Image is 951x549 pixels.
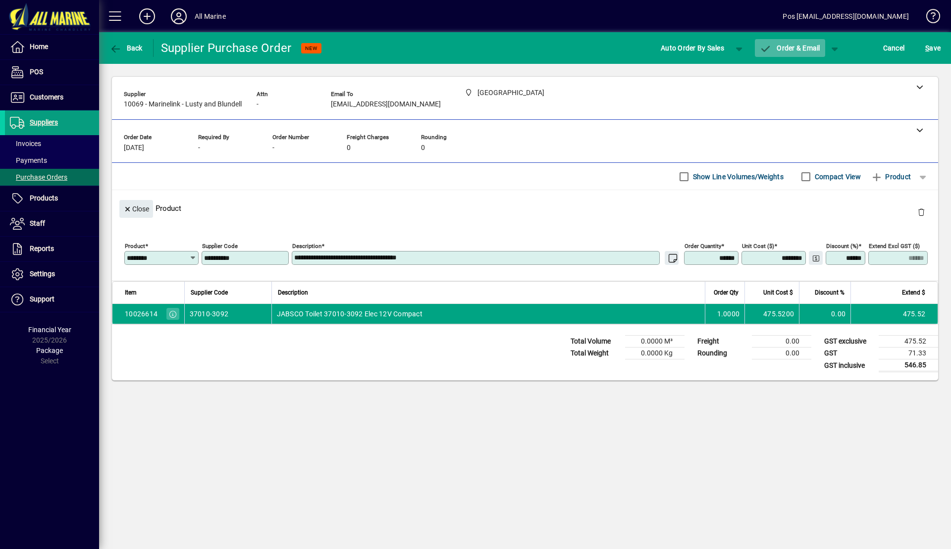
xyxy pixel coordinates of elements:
[123,201,149,217] span: Close
[819,336,879,348] td: GST exclusive
[30,270,55,278] span: Settings
[656,39,729,57] button: Auto Order By Sales
[30,194,58,202] span: Products
[131,7,163,25] button: Add
[5,211,99,236] a: Staff
[125,287,137,298] span: Item
[714,287,739,298] span: Order Qty
[421,144,425,152] span: 0
[923,39,943,57] button: Save
[125,309,158,319] div: 10026614
[198,144,200,152] span: -
[752,336,811,348] td: 0.00
[30,219,45,227] span: Staff
[883,40,905,56] span: Cancel
[124,144,144,152] span: [DATE]
[30,93,63,101] span: Customers
[819,359,879,372] td: GST inclusive
[625,348,685,359] td: 0.0000 Kg
[184,304,271,324] td: 37010-3092
[30,245,54,252] span: Reports
[752,348,811,359] td: 0.00
[257,100,259,108] span: -
[5,262,99,287] a: Settings
[10,173,67,181] span: Purchase Orders
[919,2,939,34] a: Knowledge Base
[685,243,721,250] mat-label: Order Quantity
[5,237,99,261] a: Reports
[347,144,351,152] span: 0
[760,44,820,52] span: Order & Email
[783,8,909,24] div: Pos [EMAIL_ADDRESS][DOMAIN_NAME]
[850,304,938,324] td: 475.52
[163,7,195,25] button: Profile
[278,287,308,298] span: Description
[5,169,99,186] a: Purchase Orders
[809,251,823,265] button: Change Price Levels
[799,304,850,324] td: 0.00
[112,190,938,226] div: Product
[5,60,99,85] a: POS
[879,336,938,348] td: 475.52
[879,359,938,372] td: 546.85
[692,336,752,348] td: Freight
[28,326,71,334] span: Financial Year
[902,287,925,298] span: Extend $
[705,304,744,324] td: 1.0000
[871,169,911,185] span: Product
[881,39,907,57] button: Cancel
[813,172,861,182] label: Compact View
[305,45,317,51] span: NEW
[331,100,441,108] span: [EMAIL_ADDRESS][DOMAIN_NAME]
[195,8,226,24] div: All Marine
[661,40,724,56] span: Auto Order By Sales
[866,168,916,186] button: Product
[5,152,99,169] a: Payments
[909,207,933,216] app-page-header-button: Delete
[99,39,154,57] app-page-header-button: Back
[125,243,145,250] mat-label: Product
[117,204,156,213] app-page-header-button: Close
[691,172,784,182] label: Show Line Volumes/Weights
[826,243,858,250] mat-label: Discount (%)
[191,287,228,298] span: Supplier Code
[36,347,63,354] span: Package
[292,243,321,250] mat-label: Description
[5,287,99,312] a: Support
[763,287,793,298] span: Unit Cost $
[879,348,938,359] td: 71.33
[755,39,825,57] button: Order & Email
[692,348,752,359] td: Rounding
[744,304,799,324] td: 475.5200
[10,140,41,148] span: Invoices
[10,156,47,164] span: Payments
[742,243,774,250] mat-label: Unit Cost ($)
[30,43,48,50] span: Home
[161,40,292,56] div: Supplier Purchase Order
[5,135,99,152] a: Invoices
[30,295,54,303] span: Support
[30,68,43,76] span: POS
[272,144,274,152] span: -
[925,44,929,52] span: S
[5,85,99,110] a: Customers
[5,186,99,211] a: Products
[566,336,625,348] td: Total Volume
[925,40,941,56] span: ave
[566,348,625,359] td: Total Weight
[869,243,920,250] mat-label: Extend excl GST ($)
[107,39,145,57] button: Back
[30,118,58,126] span: Suppliers
[819,348,879,359] td: GST
[815,287,845,298] span: Discount %
[625,336,685,348] td: 0.0000 M³
[109,44,143,52] span: Back
[277,309,423,319] span: JABSCO Toilet 37010-3092 Elec 12V Compact
[119,200,153,218] button: Close
[124,100,242,108] span: 10069 - Marinelink - Lusty and Blundell
[5,35,99,59] a: Home
[909,200,933,224] button: Delete
[202,243,238,250] mat-label: Supplier Code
